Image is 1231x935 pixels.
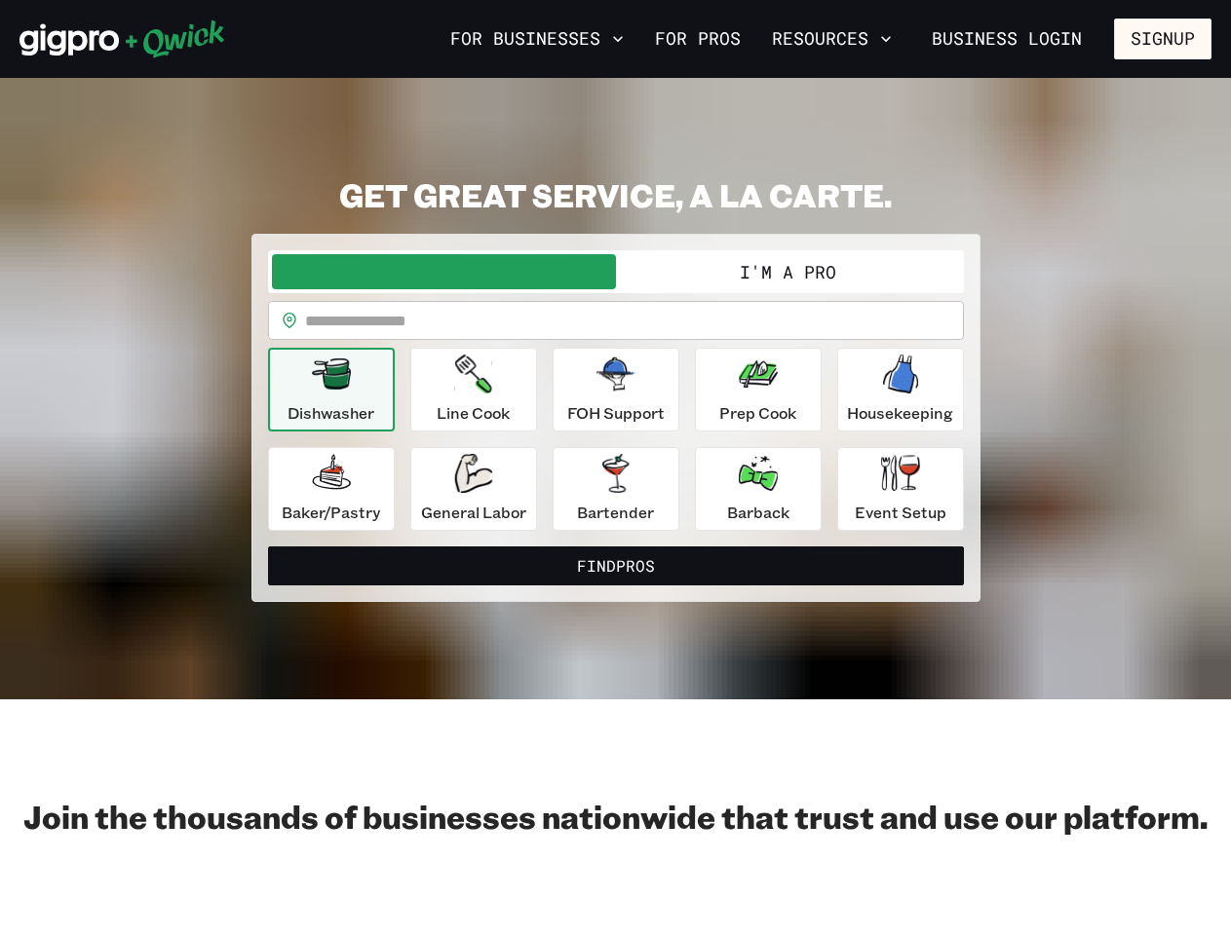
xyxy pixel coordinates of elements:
p: Line Cook [437,401,510,425]
button: Event Setup [837,447,964,531]
p: Event Setup [855,501,946,524]
p: Prep Cook [719,401,796,425]
button: Baker/Pastry [268,447,395,531]
h2: Join the thousands of businesses nationwide that trust and use our platform. [19,797,1212,836]
button: Line Cook [410,348,537,431]
button: I'm a Pro [616,254,960,289]
button: Housekeeping [837,348,964,431]
p: General Labor [421,501,526,524]
button: FindPros [268,546,964,585]
button: Bartender [553,447,679,531]
button: Resources [764,22,900,56]
h2: GET GREAT SERVICE, A LA CARTE. [251,175,981,214]
a: Business Login [915,19,1098,59]
a: For Pros [647,22,749,56]
p: Barback [727,501,789,524]
p: Housekeeping [847,401,953,425]
button: General Labor [410,447,537,531]
button: Dishwasher [268,348,395,431]
button: For Businesses [442,22,632,56]
p: Bartender [577,501,654,524]
p: FOH Support [567,401,665,425]
button: Barback [695,447,822,531]
p: Baker/Pastry [282,501,380,524]
button: Prep Cook [695,348,822,431]
button: FOH Support [553,348,679,431]
button: Signup [1114,19,1212,59]
p: Dishwasher [288,401,374,425]
button: I'm a Business [272,254,616,289]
